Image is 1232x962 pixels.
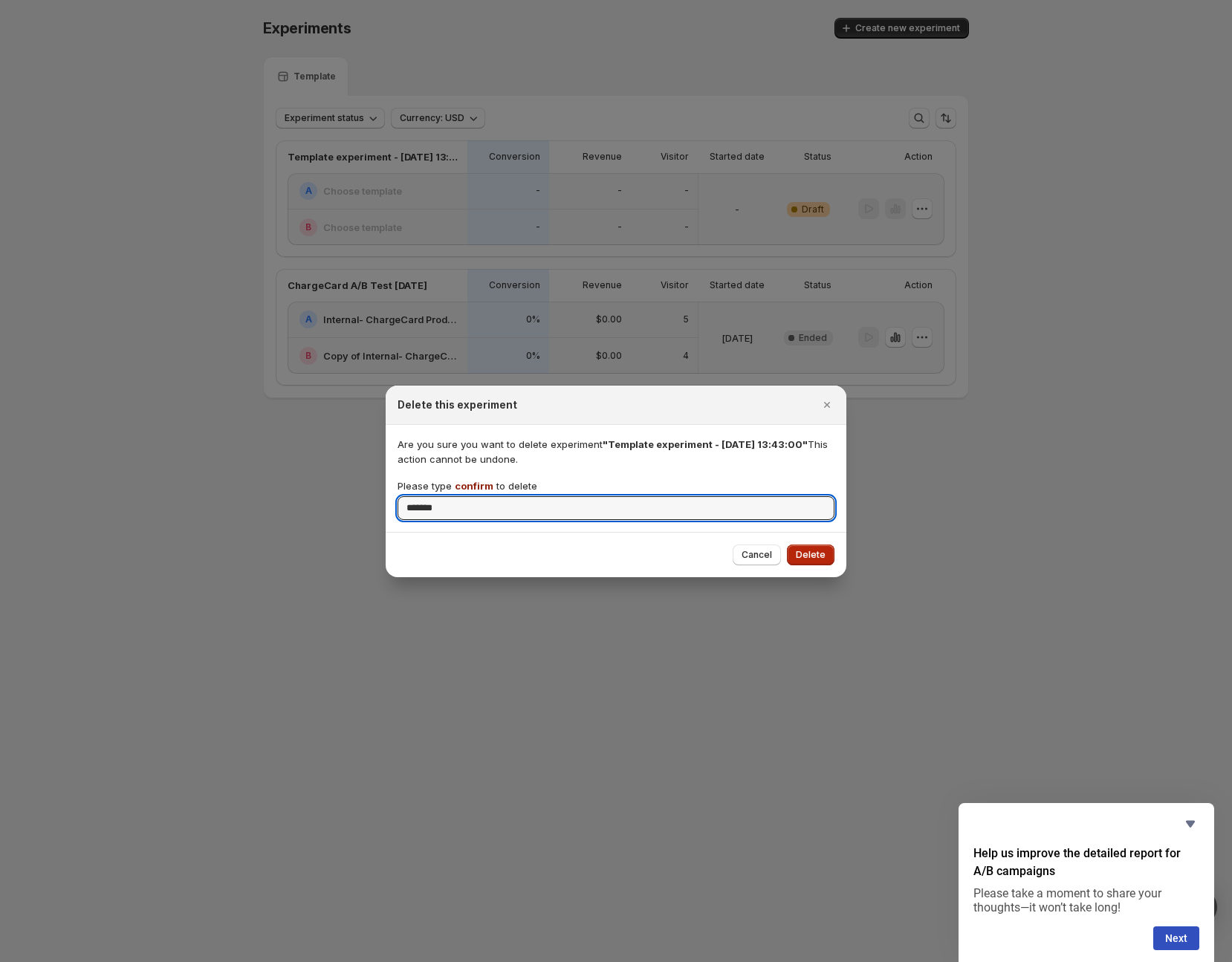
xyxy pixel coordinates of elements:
span: Delete [796,549,826,561]
button: Hide survey [1181,815,1199,833]
p: Please type to delete [398,478,537,493]
h2: Help us improve the detailed report for A/B campaigns [973,845,1199,880]
button: Delete [787,545,834,565]
h2: Delete this experiment [398,397,517,412]
p: Are you sure you want to delete experiment This action cannot be undone. [398,437,834,467]
p: Please take a moment to share your thoughts—it won’t take long! [973,886,1199,914]
button: Cancel [733,545,781,565]
div: Help us improve the detailed report for A/B campaigns [973,815,1199,950]
span: confirm [455,480,493,492]
button: Next question [1153,926,1199,950]
button: Close [817,394,837,415]
span: "Template experiment - [DATE] 13:43:00" [603,438,808,450]
span: Cancel [742,549,772,561]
